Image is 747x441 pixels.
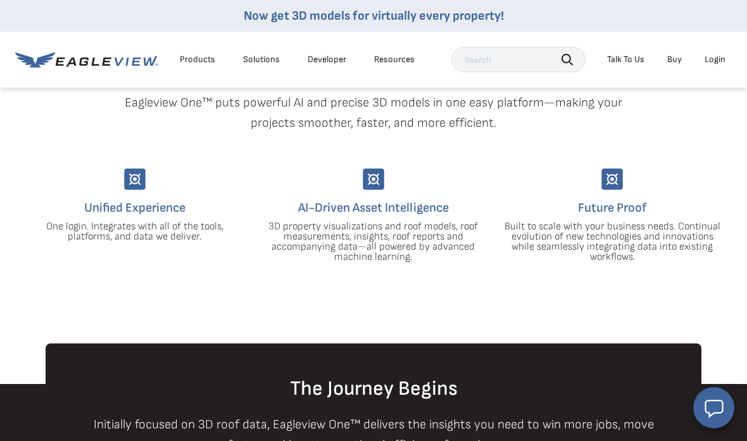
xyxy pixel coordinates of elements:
h4: AI-Driven Asset Intelligence [263,198,483,218]
p: Built to scale with your business needs. Continual evolution of new technologies and innovations ... [503,222,722,262]
p: 3D property visualizations and roof models, roof measurements, insights, roof reports and accompa... [263,222,483,262]
p: Eagleview One™ puts powerful AI and precise 3D models in one easy platform—making your projects s... [103,93,644,133]
a: Now get 3D models for virtually every property! [244,8,504,23]
img: Group-9744.svg [124,169,146,190]
div: Solutions [243,54,280,65]
div: Resources [374,54,415,65]
h4: Unified Experience [25,198,244,218]
img: Group-9744.svg [601,169,623,190]
div: Login [705,54,725,65]
input: Search [451,47,586,72]
a: Buy [667,54,682,65]
h2: The Journey Begins [65,379,682,399]
a: Developer [308,54,346,65]
img: Group-9744.svg [363,169,384,190]
p: One login. Integrates with all of the tools, platforms, and data we deliver. [25,222,244,242]
h4: Future Proof [503,198,722,218]
button: Open chat window [693,387,734,428]
div: Talk To Us [607,54,644,65]
div: Products [180,54,215,65]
